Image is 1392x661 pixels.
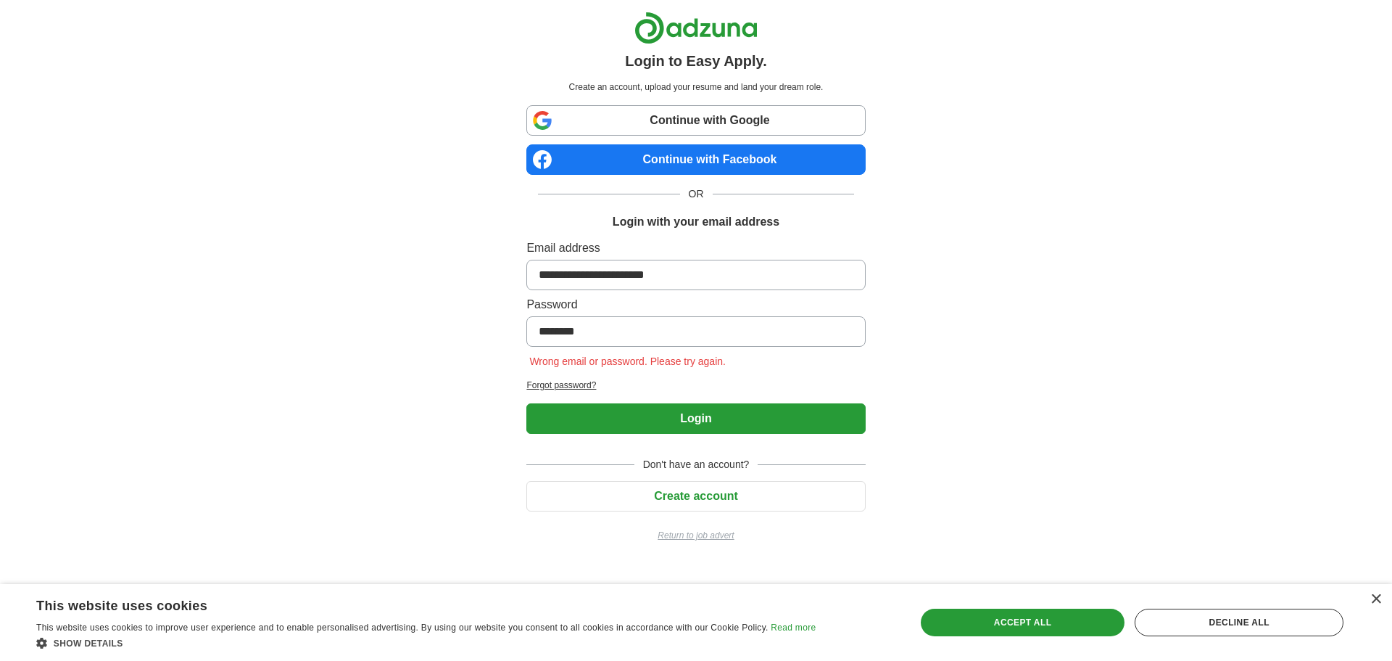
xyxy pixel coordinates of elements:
[634,457,758,472] span: Don't have an account?
[526,403,865,434] button: Login
[36,623,768,633] span: This website uses cookies to improve user experience and to enable personalised advertising. By u...
[526,105,865,136] a: Continue with Google
[529,81,862,94] p: Create an account, upload your resume and land your dream role.
[634,12,758,44] img: Adzuna logo
[526,239,865,257] label: Email address
[54,639,123,649] span: Show details
[36,636,816,650] div: Show details
[613,213,779,231] h1: Login with your email address
[1370,594,1381,605] div: Close
[921,609,1125,636] div: Accept all
[1135,609,1343,636] div: Decline all
[36,593,779,615] div: This website uses cookies
[625,50,767,72] h1: Login to Easy Apply.
[526,529,865,542] a: Return to job advert
[526,296,865,313] label: Password
[526,144,865,175] a: Continue with Facebook
[526,481,865,512] button: Create account
[526,490,865,502] a: Create account
[771,623,816,633] a: Read more, opens a new window
[680,186,713,202] span: OR
[526,356,729,367] span: Wrong email or password. Please try again.
[526,379,865,392] a: Forgot password?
